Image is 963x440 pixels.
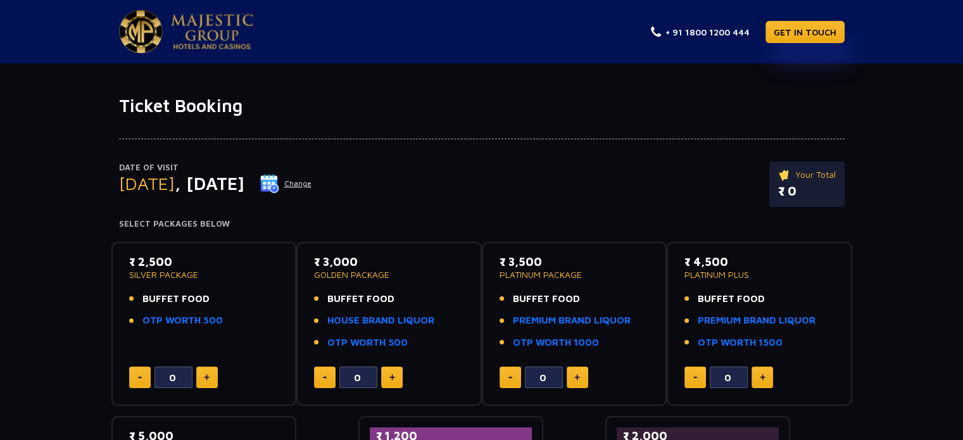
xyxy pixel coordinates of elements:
a: OTP WORTH 1000 [513,336,599,350]
p: Your Total [778,168,836,182]
img: plus [204,374,210,380]
img: ticket [778,168,791,182]
p: ₹ 3,500 [500,253,650,270]
a: HOUSE BRAND LIQUOR [327,313,434,328]
span: BUFFET FOOD [698,292,765,306]
a: OTP WORTH 500 [327,336,408,350]
p: ₹ 4,500 [684,253,834,270]
img: minus [508,377,512,379]
h4: Select Packages Below [119,219,845,229]
p: Date of Visit [119,161,312,174]
a: OTP WORTH 500 [142,313,223,328]
button: Change [260,173,312,194]
img: Majestic Pride [171,14,253,49]
img: plus [389,374,395,380]
img: minus [323,377,327,379]
a: PREMIUM BRAND LIQUOR [513,313,631,328]
span: BUFFET FOOD [327,292,394,306]
img: Majestic Pride [119,10,163,53]
a: GET IN TOUCH [765,21,845,43]
p: PLATINUM PACKAGE [500,270,650,279]
a: OTP WORTH 1500 [698,336,783,350]
p: PLATINUM PLUS [684,270,834,279]
a: PREMIUM BRAND LIQUOR [698,313,815,328]
p: SILVER PACKAGE [129,270,279,279]
span: , [DATE] [175,173,244,194]
p: ₹ 2,500 [129,253,279,270]
img: minus [138,377,142,379]
span: [DATE] [119,173,175,194]
p: GOLDEN PACKAGE [314,270,464,279]
p: ₹ 0 [778,182,836,201]
a: + 91 1800 1200 444 [651,25,750,39]
span: BUFFET FOOD [142,292,210,306]
img: minus [693,377,697,379]
img: plus [574,374,580,380]
p: ₹ 3,000 [314,253,464,270]
img: plus [760,374,765,380]
span: BUFFET FOOD [513,292,580,306]
h1: Ticket Booking [119,95,845,116]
